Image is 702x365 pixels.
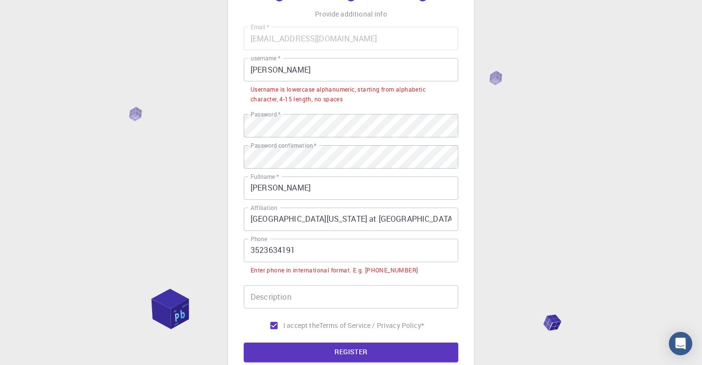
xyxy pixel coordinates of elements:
label: Password confirmation [251,141,316,150]
button: REGISTER [244,343,458,362]
label: Phone [251,235,267,243]
label: Email [251,23,269,31]
div: Open Intercom Messenger [669,332,692,355]
div: Enter phone in international format. E.g. [PHONE_NUMBER] [251,266,418,275]
a: Terms of Service / Privacy Policy* [319,321,424,330]
span: I accept the [283,321,319,330]
div: Username is lowercase alphanumeric, starting from alphabetic character, 4-15 length, no spaces [251,85,451,104]
label: username [251,54,280,62]
label: Affiliation [251,204,277,212]
label: Password [251,110,280,118]
label: Fullname [251,173,279,181]
p: Provide additional info [315,9,387,19]
p: Terms of Service / Privacy Policy * [319,321,424,330]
